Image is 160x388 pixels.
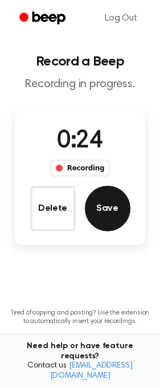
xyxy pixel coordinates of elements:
a: Beep [11,7,76,30]
div: Recording [50,160,110,177]
a: Log Out [93,5,149,32]
button: Delete Audio Record [30,186,76,231]
button: Save Audio Record [85,186,130,231]
span: Contact us [7,361,153,381]
p: Tired of copying and pasting? Use the extension to automatically insert your recordings. [9,309,151,326]
p: Recording in progress. [9,77,151,92]
h1: Record a Beep [9,55,151,68]
a: [EMAIL_ADDRESS][DOMAIN_NAME] [50,362,133,380]
span: 0:24 [57,129,102,153]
